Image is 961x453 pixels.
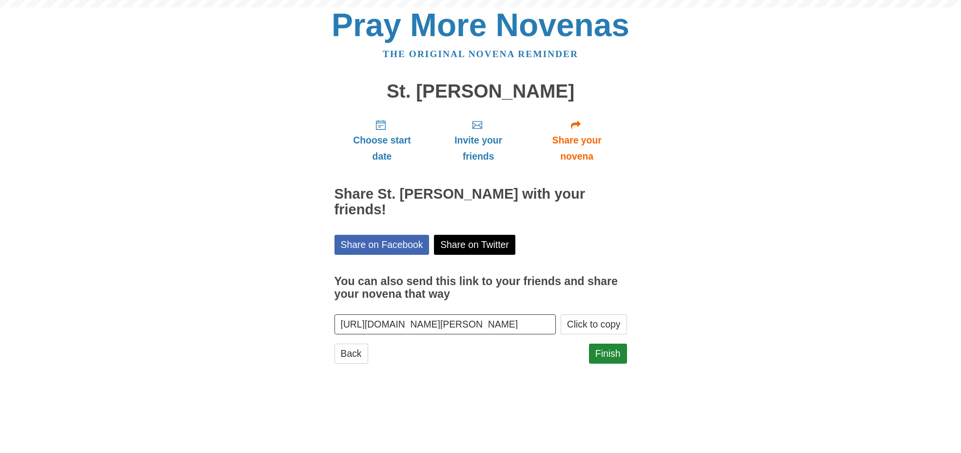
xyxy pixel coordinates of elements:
[332,7,629,43] a: Pray More Novenas
[334,81,627,102] h1: St. [PERSON_NAME]
[527,111,627,169] a: Share your novena
[334,111,430,169] a: Choose start date
[383,49,578,59] a: The original novena reminder
[561,314,627,334] button: Click to copy
[334,275,627,300] h3: You can also send this link to your friends and share your novena that way
[334,186,627,218] h2: Share St. [PERSON_NAME] with your friends!
[537,132,617,165] span: Share your novena
[439,132,517,165] span: Invite your friends
[589,344,627,364] a: Finish
[344,132,420,165] span: Choose start date
[334,235,430,255] a: Share on Facebook
[430,111,527,169] a: Invite your friends
[434,235,515,255] a: Share on Twitter
[334,344,368,364] a: Back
